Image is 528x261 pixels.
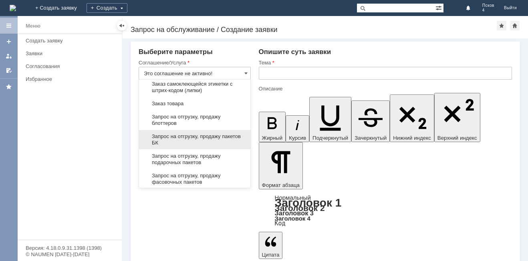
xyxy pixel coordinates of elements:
[26,63,117,69] div: Согласования
[435,4,443,11] span: Расширенный поиск
[259,48,331,56] span: Опишите суть заявки
[275,209,314,217] a: Заголовок 3
[434,93,480,142] button: Верхний индекс
[259,195,512,226] div: Формат абзаца
[26,252,114,257] div: © NAUMEN [DATE]-[DATE]
[390,94,434,142] button: Нижний индекс
[2,50,15,62] a: Мои заявки
[259,232,283,259] button: Цитата
[26,245,114,251] div: Версия: 4.18.0.9.31.1398 (1398)
[26,21,40,31] div: Меню
[22,60,120,72] a: Согласования
[259,60,510,65] div: Тема
[26,76,108,82] div: Избранное
[2,35,15,48] a: Создать заявку
[259,142,303,189] button: Формат абзаца
[437,135,477,141] span: Верхний индекс
[26,38,117,44] div: Создать заявку
[144,114,246,126] span: Запрос на отгрузку, продажу блоттеров
[22,47,120,60] a: Заявки
[309,97,351,142] button: Подчеркнутый
[131,26,497,34] div: Запрос на обслуживание / Создание заявки
[262,182,300,188] span: Формат абзаца
[275,215,310,222] a: Заголовок 4
[482,3,494,8] span: Псков
[275,220,286,227] a: Код
[10,5,16,11] a: Перейти на домашнюю страницу
[117,21,127,30] div: Скрыть меню
[144,100,246,107] span: Заказ товара
[139,48,213,56] span: Выберите параметры
[510,21,520,30] div: Сделать домашней страницей
[144,81,246,94] span: Заказ самоклеющейся этикетки с штрих-кодом (липки)
[259,86,510,91] div: Описание
[312,135,348,141] span: Подчеркнутый
[87,3,127,13] div: Создать
[289,135,306,141] span: Курсив
[262,135,283,141] span: Жирный
[10,5,16,11] img: logo
[262,252,280,258] span: Цитата
[482,8,494,13] span: 4
[22,34,120,47] a: Создать заявку
[144,153,246,166] span: Запрос на отгрузку, продажу подарочных пакетов
[497,21,506,30] div: Добавить в избранное
[393,135,431,141] span: Нижний индекс
[144,133,246,146] span: Запрос на отгрузку, продажу пакетов БК
[355,135,387,141] span: Зачеркнутый
[275,194,311,201] a: Нормальный
[275,197,342,209] a: Заголовок 1
[259,112,286,142] button: Жирный
[26,50,117,56] div: Заявки
[275,203,325,213] a: Заголовок 2
[139,60,249,65] div: Соглашение/Услуга
[2,64,15,77] a: Мои согласования
[286,115,309,142] button: Курсив
[351,100,390,142] button: Зачеркнутый
[144,173,246,185] span: Запрос на отгрузку, продажу фасовочных пакетов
